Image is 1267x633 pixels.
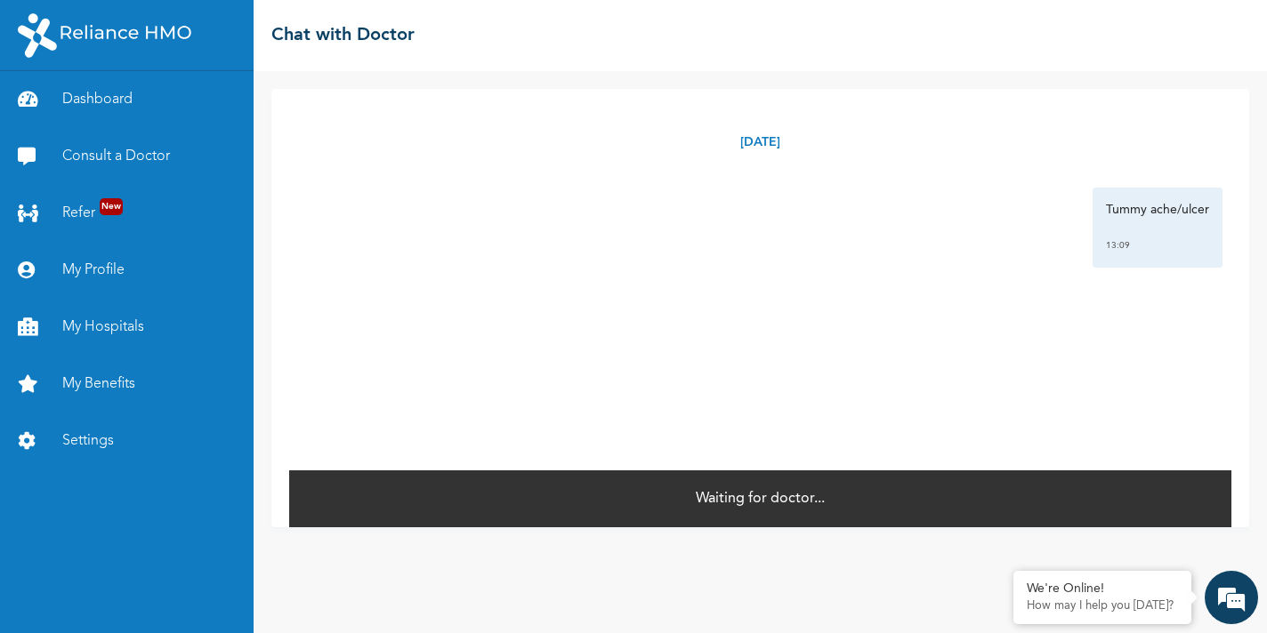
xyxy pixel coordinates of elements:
[271,22,415,49] h2: Chat with Doctor
[740,133,780,152] p: [DATE]
[100,198,123,215] span: New
[18,13,191,58] img: RelianceHMO's Logo
[1106,201,1209,219] p: Tummy ache/ulcer
[1106,236,1209,254] div: 13:09
[1027,581,1178,597] div: We're Online!
[1027,599,1178,613] p: How may I help you today?
[696,488,825,509] p: Waiting for doctor...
